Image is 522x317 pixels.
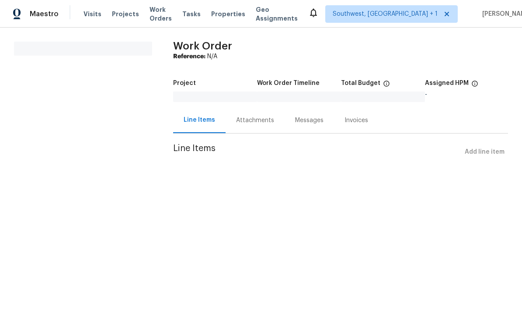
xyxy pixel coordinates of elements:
[173,144,461,160] span: Line Items
[173,80,196,86] h5: Project
[295,116,324,125] div: Messages
[211,10,245,18] span: Properties
[84,10,101,18] span: Visits
[173,53,205,60] b: Reference:
[184,116,215,124] div: Line Items
[182,11,201,17] span: Tasks
[257,80,320,86] h5: Work Order Timeline
[345,116,368,125] div: Invoices
[112,10,139,18] span: Projects
[425,80,469,86] h5: Assigned HPM
[383,80,390,92] span: The total cost of line items that have been proposed by Opendoor. This sum includes line items th...
[236,116,274,125] div: Attachments
[471,80,478,92] span: The hpm assigned to this work order.
[333,10,438,18] span: Southwest, [GEOGRAPHIC_DATA] + 1
[173,52,508,61] div: N/A
[341,80,380,86] h5: Total Budget
[173,41,232,51] span: Work Order
[30,10,59,18] span: Maestro
[256,5,298,23] span: Geo Assignments
[425,92,508,98] div: -
[150,5,172,23] span: Work Orders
